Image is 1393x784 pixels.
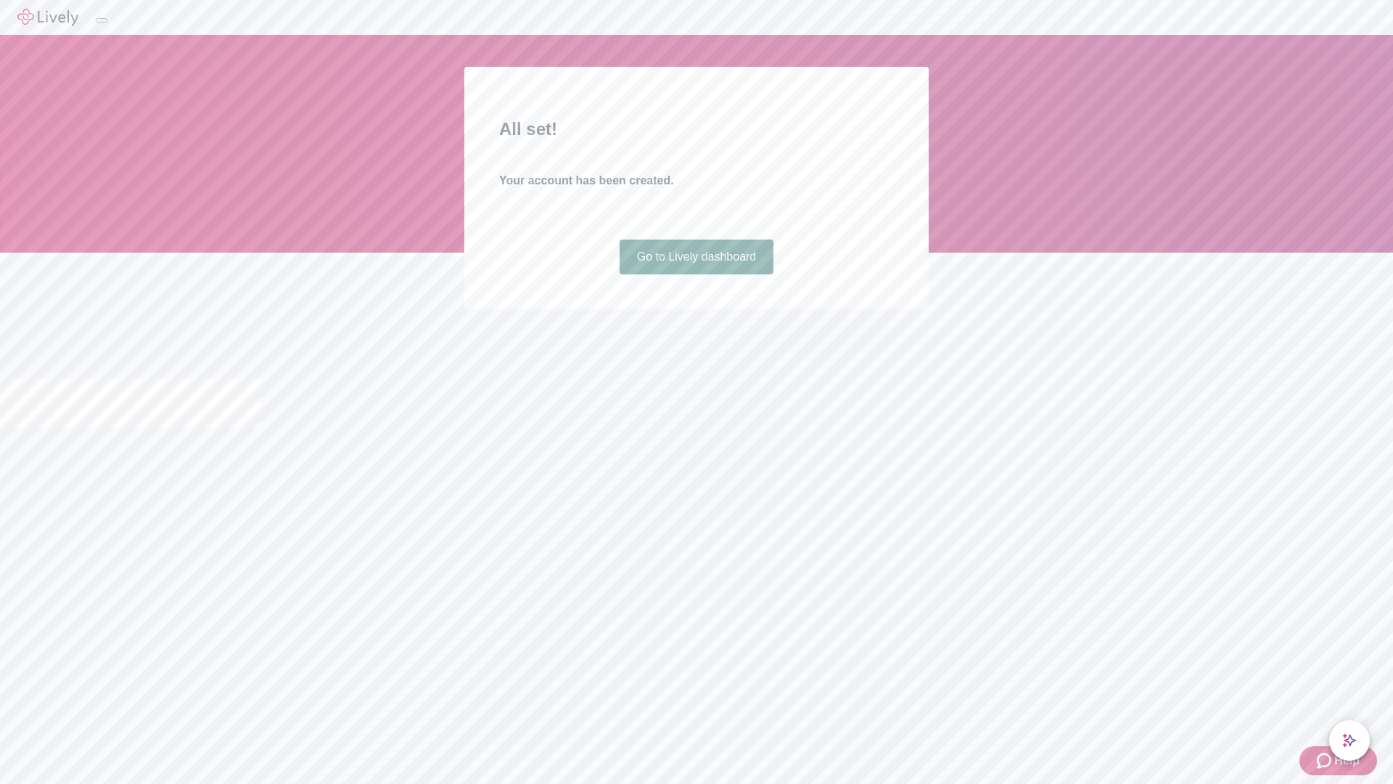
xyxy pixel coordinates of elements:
[17,9,78,26] img: Lively
[1299,746,1377,775] button: Zendesk support iconHelp
[499,116,894,142] h2: All set!
[499,172,894,189] h4: Your account has been created.
[1334,752,1360,769] span: Help
[1329,720,1370,761] button: chat
[1342,733,1357,748] svg: Lively AI Assistant
[620,240,774,274] a: Go to Lively dashboard
[1317,752,1334,769] svg: Zendesk support icon
[96,18,107,23] button: Log out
